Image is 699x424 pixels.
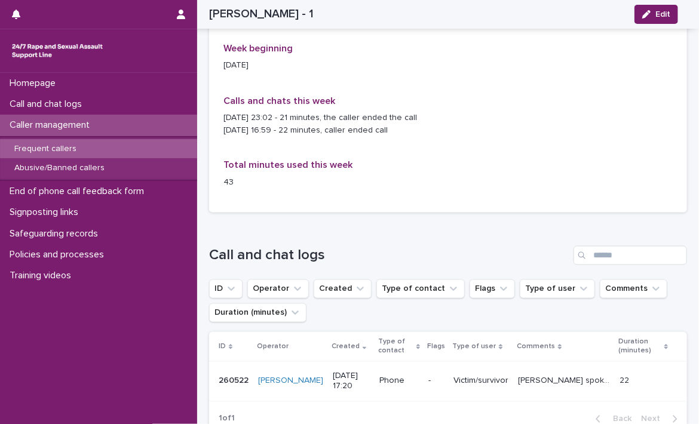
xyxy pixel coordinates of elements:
p: Duration (minutes) [618,336,661,358]
button: Type of contact [376,279,465,299]
p: ID [219,340,226,354]
button: Flags [470,279,515,299]
p: End of phone call feedback form [5,186,154,197]
p: 260522 [219,374,251,386]
p: [DATE] 17:20 [333,371,370,392]
a: [PERSON_NAME] [258,376,323,386]
p: 22 [620,374,631,386]
p: Created [332,340,360,354]
input: Search [574,246,687,265]
button: Edit [634,5,678,24]
button: Duration (minutes) [209,303,306,322]
button: ID [209,279,243,299]
span: Total minutes used this week [223,161,352,170]
button: Type of user [520,279,595,299]
p: Victim/survivor [453,376,508,386]
span: Back [606,415,631,423]
span: Calls and chats this week [223,96,335,106]
p: Caller spoke about suicidal ideation but no plan to take their life [518,374,612,386]
tr: 260522260522 [PERSON_NAME] [DATE] 17:20Phone-Victim/survivor[PERSON_NAME] spoke about [MEDICAL_DA... [209,362,687,402]
img: rhQMoQhaT3yELyF149Cw [10,39,105,63]
p: Homepage [5,78,65,89]
p: Call and chat logs [5,99,91,110]
button: Operator [247,279,309,299]
span: Edit [655,10,670,19]
p: Operator [257,340,289,354]
span: Next [641,415,667,423]
h2: [PERSON_NAME] - 1 [209,7,313,21]
p: Signposting links [5,207,88,218]
p: [DATE] [223,59,364,72]
p: 43 [223,177,364,189]
p: Type of contact [378,336,413,358]
p: Phone [379,376,419,386]
p: Caller management [5,119,99,131]
p: Comments [517,340,555,354]
p: Flags [427,340,445,354]
h1: Call and chat logs [209,247,569,265]
p: Frequent callers [5,144,86,154]
p: Type of user [452,340,496,354]
p: Safeguarding records [5,228,108,239]
button: Comments [600,279,667,299]
p: [DATE] 23:02 - 21 minutes, the caller ended the call [DATE] 16:59 - 22 minutes, caller ended call [223,112,673,137]
p: Training videos [5,270,81,281]
span: Week beginning [223,44,293,53]
button: Created [314,279,372,299]
p: Abusive/Banned callers [5,163,114,173]
p: Policies and processes [5,249,114,260]
p: - [428,376,444,386]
